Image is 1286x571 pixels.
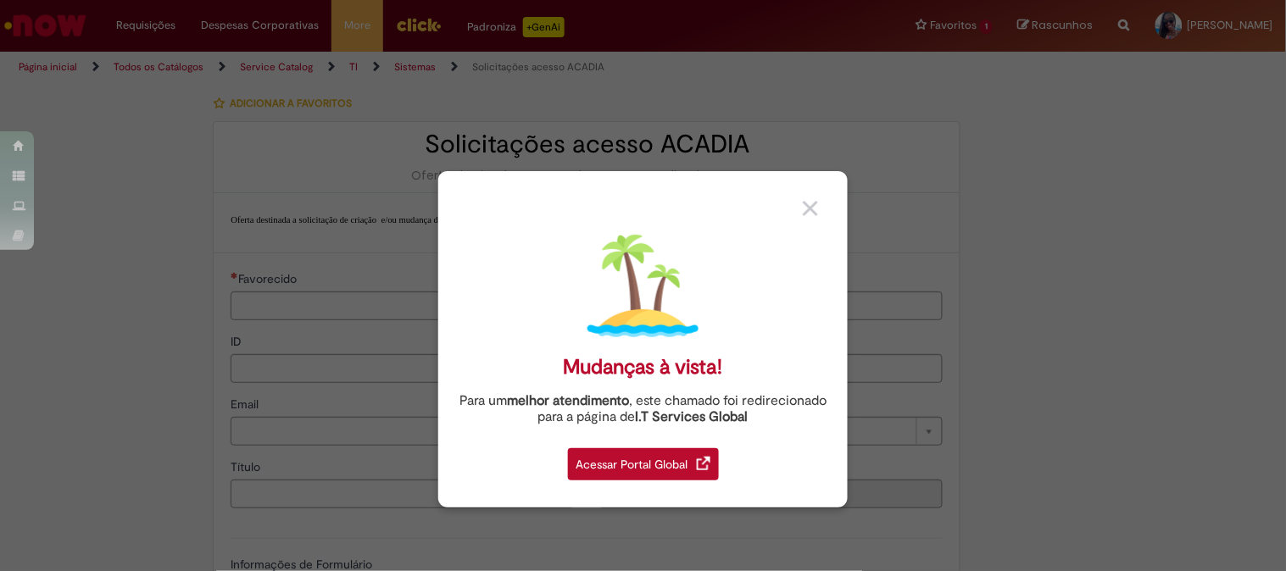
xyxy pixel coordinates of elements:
[803,201,818,216] img: close_button_grey.png
[697,457,710,470] img: redirect_link.png
[451,393,835,425] div: Para um , este chamado foi redirecionado para a página de
[636,399,749,425] a: I.T Services Global
[587,230,699,341] img: island.png
[564,355,723,380] div: Mudanças à vista!
[568,439,719,480] a: Acessar Portal Global
[507,392,629,409] strong: melhor atendimento
[568,448,719,480] div: Acessar Portal Global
